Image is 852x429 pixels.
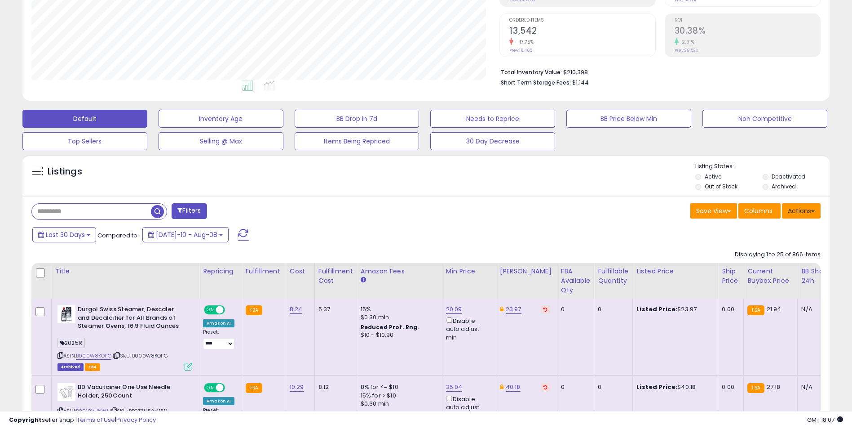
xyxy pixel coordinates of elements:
[747,305,764,315] small: FBA
[77,416,115,424] a: Terms of Use
[159,110,283,128] button: Inventory Age
[801,383,831,391] div: N/A
[430,110,555,128] button: Needs to Reprice
[801,305,831,313] div: N/A
[76,352,111,360] a: B000W8KOFG
[224,384,238,392] span: OFF
[506,305,521,314] a: 23.97
[97,231,139,240] span: Compared to:
[561,305,587,313] div: 0
[430,132,555,150] button: 30 Day Decrease
[513,39,534,45] small: -17.75%
[722,267,740,286] div: Ship Price
[679,39,695,45] small: 2.91%
[446,316,489,342] div: Disable auto adjust min
[85,363,100,371] span: FBA
[500,267,553,276] div: [PERSON_NAME]
[636,383,677,391] b: Listed Price:
[361,267,438,276] div: Amazon Fees
[22,110,147,128] button: Default
[22,132,147,150] button: Top Sellers
[142,227,229,242] button: [DATE]-10 - Aug-08
[32,227,96,242] button: Last 30 Days
[572,78,589,87] span: $1,144
[57,338,85,348] span: 2025R
[690,203,737,219] button: Save View
[246,267,282,276] div: Fulfillment
[501,79,571,86] b: Short Term Storage Fees:
[735,250,821,259] div: Displaying 1 to 25 of 866 items
[46,230,85,239] span: Last 30 Days
[361,400,435,408] div: $0.30 min
[318,305,350,313] div: 5.37
[78,383,187,402] b: BD Vacutainer One Use Needle Holder, 250Count
[290,383,304,392] a: 10.29
[78,305,187,333] b: Durgol Swiss Steamer, Descaler and Decalcifier for All Brands of Steamer Ovens, 16.9 Fluid Ounces
[172,203,207,219] button: Filters
[295,132,419,150] button: Items Being Repriced
[767,383,781,391] span: 27.18
[767,305,781,313] span: 21.94
[318,383,350,391] div: 8.12
[501,66,814,77] li: $210,398
[246,305,262,315] small: FBA
[290,305,303,314] a: 8.24
[318,267,353,286] div: Fulfillment Cost
[203,397,234,405] div: Amazon AI
[702,110,827,128] button: Non Competitive
[361,276,366,284] small: Amazon Fees.
[598,305,626,313] div: 0
[55,267,195,276] div: Title
[205,306,216,314] span: ON
[636,305,711,313] div: $23.97
[675,48,698,53] small: Prev: 29.52%
[744,206,773,215] span: Columns
[361,392,435,400] div: 15% for > $10
[116,416,156,424] a: Privacy Policy
[598,267,629,286] div: Fulfillable Quantity
[636,383,711,391] div: $40.18
[361,305,435,313] div: 15%
[203,329,235,349] div: Preset:
[446,305,462,314] a: 20.09
[203,267,238,276] div: Repricing
[203,319,234,327] div: Amazon AI
[9,416,156,425] div: seller snap | |
[675,18,820,23] span: ROI
[57,305,192,370] div: ASIN:
[561,267,590,295] div: FBA Available Qty
[156,230,217,239] span: [DATE]-10 - Aug-08
[57,383,75,401] img: 31VAdSMm00L._SL40_.jpg
[57,363,84,371] span: Listings that have been deleted from Seller Central
[807,416,843,424] span: 2025-09-8 18:07 GMT
[695,162,830,171] p: Listing States:
[509,18,655,23] span: Ordered Items
[675,26,820,38] h2: 30.38%
[509,26,655,38] h2: 13,542
[506,383,521,392] a: 40.18
[636,305,677,313] b: Listed Price:
[361,323,419,331] b: Reduced Prof. Rng.
[772,173,805,180] label: Deactivated
[705,173,721,180] label: Active
[782,203,821,219] button: Actions
[48,165,82,178] h5: Listings
[205,384,216,392] span: ON
[561,383,587,391] div: 0
[801,267,834,286] div: BB Share 24h.
[598,383,626,391] div: 0
[747,383,764,393] small: FBA
[722,305,737,313] div: 0.00
[246,383,262,393] small: FBA
[446,267,492,276] div: Min Price
[9,416,42,424] strong: Copyright
[113,352,168,359] span: | SKU: B000W8KOFG
[705,183,737,190] label: Out of Stock
[747,267,794,286] div: Current Buybox Price
[361,313,435,322] div: $0.30 min
[159,132,283,150] button: Selling @ Max
[566,110,691,128] button: BB Price Below Min
[509,48,532,53] small: Prev: 16,465
[446,394,489,420] div: Disable auto adjust min
[501,68,562,76] b: Total Inventory Value:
